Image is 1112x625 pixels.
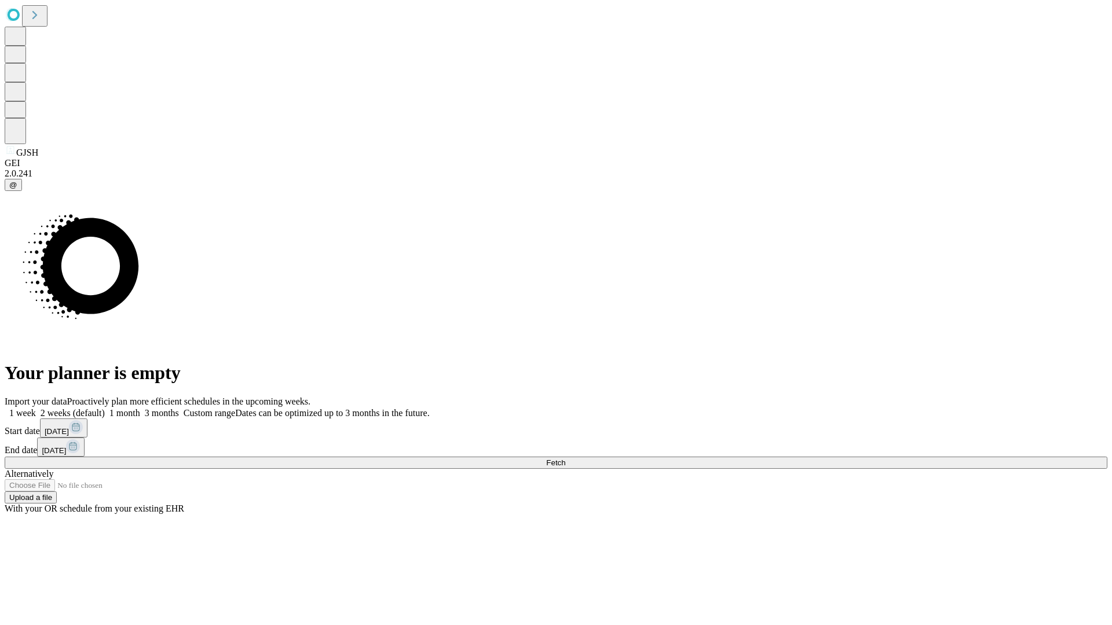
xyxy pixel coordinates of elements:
div: GEI [5,158,1107,168]
span: Fetch [546,458,565,467]
span: Proactively plan more efficient schedules in the upcoming weeks. [67,396,310,406]
span: 3 months [145,408,179,418]
h1: Your planner is empty [5,362,1107,384]
span: Dates can be optimized up to 3 months in the future. [235,408,429,418]
button: [DATE] [37,437,85,457]
span: 2 weeks (default) [41,408,105,418]
div: 2.0.241 [5,168,1107,179]
button: [DATE] [40,418,87,437]
button: Upload a file [5,491,57,503]
span: 1 week [9,408,36,418]
span: Custom range [184,408,235,418]
div: End date [5,437,1107,457]
span: @ [9,181,17,189]
span: Alternatively [5,469,53,479]
span: 1 month [109,408,140,418]
button: Fetch [5,457,1107,469]
span: [DATE] [42,446,66,455]
span: [DATE] [45,427,69,436]
button: @ [5,179,22,191]
span: With your OR schedule from your existing EHR [5,503,184,513]
span: GJSH [16,148,38,157]
div: Start date [5,418,1107,437]
span: Import your data [5,396,67,406]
